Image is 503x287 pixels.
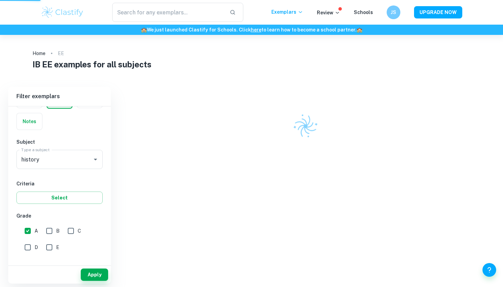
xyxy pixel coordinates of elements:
a: Schools [354,10,373,15]
button: Select [16,192,103,204]
label: Type a subject [21,147,50,153]
input: Search for any exemplars... [112,3,224,22]
button: Help and Feedback [482,263,496,277]
h6: We just launched Clastify for Schools. Click to learn how to become a school partner. [1,26,502,34]
p: Exemplars [271,8,303,16]
h6: Session [16,262,103,270]
h6: Criteria [16,180,103,187]
h6: Grade [16,212,103,220]
span: D [35,244,38,251]
img: Clastify logo [41,5,84,19]
p: EE [58,50,64,57]
p: Review [317,9,340,16]
button: Apply [81,269,108,281]
span: B [56,227,60,235]
button: UPGRADE NOW [414,6,462,18]
img: Clastify logo [289,110,322,143]
span: A [35,227,38,235]
span: 🏫 [141,27,147,32]
span: C [78,227,81,235]
button: Notes [17,113,42,130]
span: E [56,244,59,251]
h1: IB EE examples for all subjects [33,58,470,70]
a: here [251,27,261,32]
span: 🏫 [357,27,362,32]
h6: Filter exemplars [8,87,111,106]
button: JS [387,5,400,19]
a: Home [33,49,46,58]
h6: Subject [16,138,103,146]
h6: JS [390,9,398,16]
button: Open [91,155,100,164]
